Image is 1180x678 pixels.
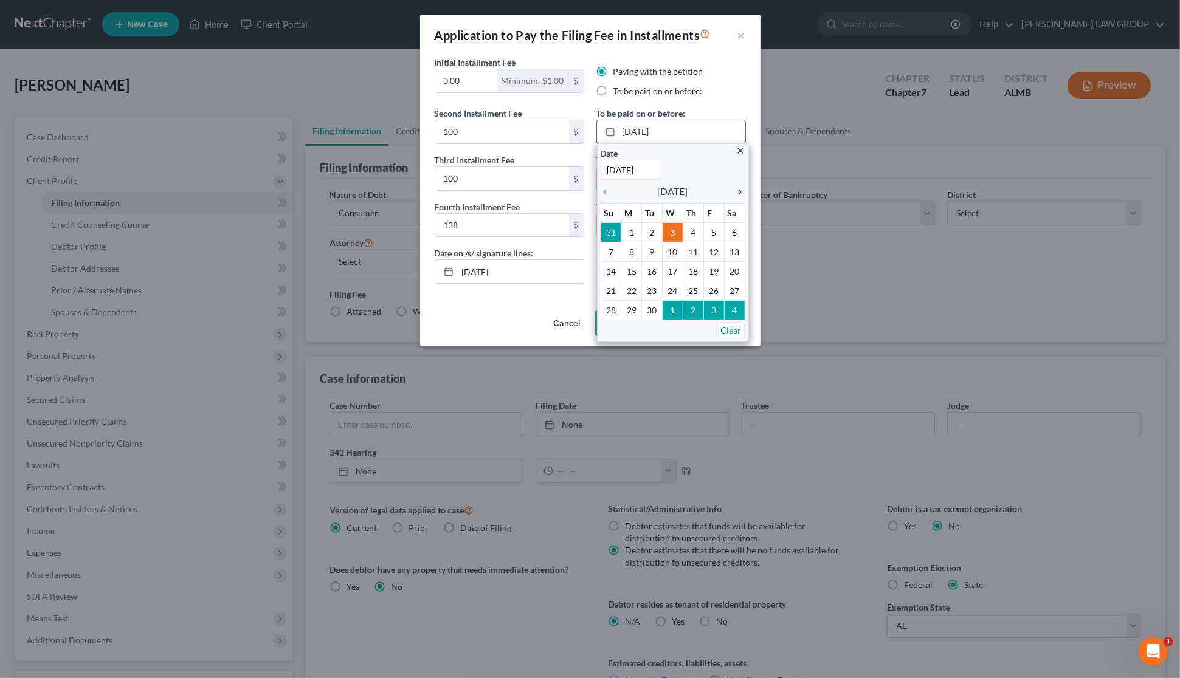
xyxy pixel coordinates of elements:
[703,242,724,261] td: 12
[718,322,745,338] a: Clear
[703,300,724,320] td: 3
[730,187,745,197] i: chevron_right
[724,300,745,320] td: 4
[569,167,584,190] div: $
[458,260,584,283] input: MM/DD/YYYY
[435,167,569,190] input: 0.00
[435,27,710,44] div: Application to Pay the Filing Fee in Installments
[730,184,745,199] a: chevron_right
[683,242,703,261] td: 11
[642,203,663,222] th: Tu
[683,203,703,222] th: Th
[613,66,703,78] label: Paying with the petition
[737,28,746,43] button: ×
[642,300,663,320] td: 30
[663,281,683,300] td: 24
[435,69,497,92] input: 0.00
[596,107,686,120] label: To be paid on or before:
[642,261,663,281] td: 16
[621,203,642,222] th: M
[703,281,724,300] td: 26
[736,146,745,156] i: close
[621,261,642,281] td: 15
[601,203,621,222] th: Su
[663,300,683,320] td: 1
[724,281,745,300] td: 27
[703,203,724,222] th: F
[596,200,686,213] label: To be paid on or before:
[435,214,569,237] input: 0.00
[613,85,703,97] label: To be paid on or before:
[724,242,745,261] td: 13
[642,242,663,261] td: 9
[724,261,745,281] td: 20
[683,300,703,320] td: 2
[601,147,618,160] label: Date
[703,261,724,281] td: 19
[703,222,724,242] td: 5
[601,187,616,197] i: chevron_left
[736,143,745,157] a: close
[569,214,584,237] div: $
[621,222,642,242] td: 1
[596,154,686,166] label: To be paid on or before:
[435,56,516,69] label: Initial Installment Fee
[601,242,621,261] td: 7
[569,69,584,92] div: $
[601,184,616,199] a: chevron_left
[683,281,703,300] td: 25
[595,310,746,336] button: Save to Client Document Storage
[601,160,661,180] input: 1/1/2013
[601,281,621,300] td: 21
[601,261,621,281] td: 14
[642,222,663,242] td: 2
[663,222,683,242] td: 3
[544,312,590,336] button: Cancel
[663,261,683,281] td: 17
[642,281,663,300] td: 23
[435,120,569,143] input: 0.00
[601,222,621,242] td: 31
[435,154,515,166] label: Third Installment Fee
[1139,637,1168,666] iframe: Intercom live chat
[663,242,683,261] td: 10
[683,222,703,242] td: 4
[683,261,703,281] td: 18
[724,222,745,242] td: 6
[597,120,745,143] a: [DATE]
[435,107,522,120] label: Second Installment Fee
[435,200,520,213] label: Fourth Installment Fee
[435,247,534,259] label: Date on /s/ signature lines:
[569,120,584,143] div: $
[663,203,683,222] th: W
[658,184,688,199] span: [DATE]
[621,242,642,261] td: 8
[724,203,745,222] th: Sa
[621,281,642,300] td: 22
[601,300,621,320] td: 28
[621,300,642,320] td: 29
[1164,637,1173,646] span: 1
[497,69,569,92] div: Minimum: $1.00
